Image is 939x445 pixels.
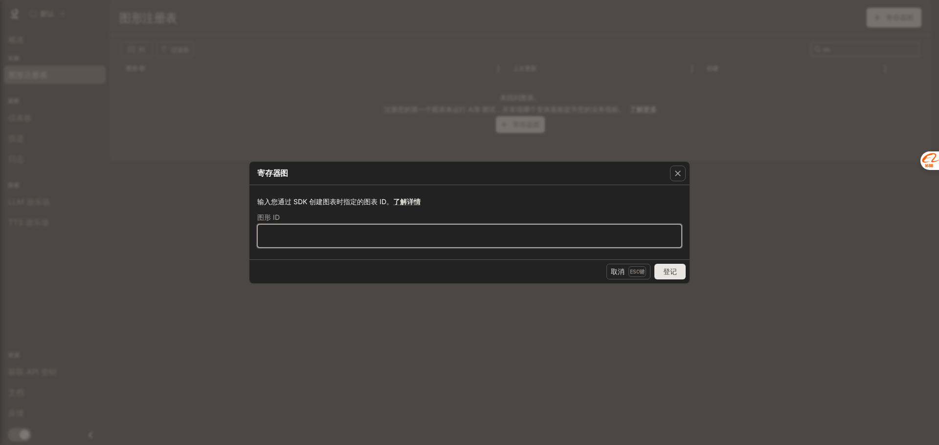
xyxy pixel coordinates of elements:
[393,197,421,206] a: 了解详情
[257,197,393,206] font: 输入您通过 SDK 创建图表时指定的图表 ID。
[611,267,625,275] font: 取消
[630,268,645,275] font: Esc键
[257,213,280,221] font: 图形 ID
[257,168,288,178] font: 寄存器图
[606,264,650,279] button: 取消Esc键
[663,267,677,275] font: 登记
[654,264,686,279] button: 登记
